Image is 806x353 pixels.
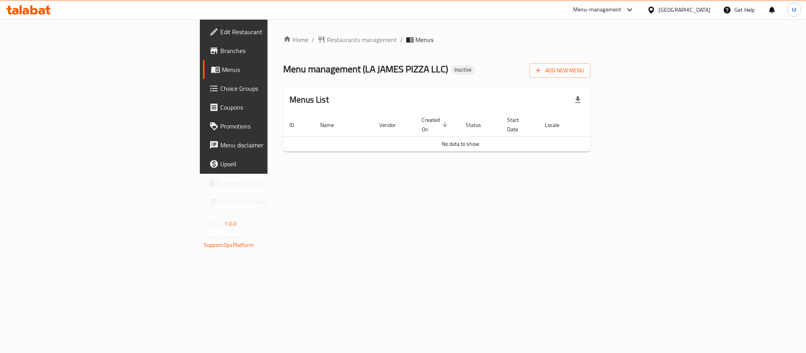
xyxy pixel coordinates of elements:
span: Menu management ( LA JAMES PIZZA LLC ) [283,60,448,78]
a: Coupons [203,98,334,117]
span: Coverage Report [220,178,328,188]
span: Menus [415,35,433,44]
span: Branches [220,46,328,55]
nav: breadcrumb [283,35,590,44]
a: Grocery Checklist [203,192,334,211]
a: Upsell [203,154,334,173]
a: Menus [203,60,334,79]
span: Coupons [220,103,328,112]
span: No data to show [442,139,480,149]
span: Start Date [507,115,529,134]
a: Restaurants management [317,35,397,44]
span: Status [466,120,491,130]
span: Version: [204,219,223,229]
span: Name [320,120,344,130]
li: / [400,35,403,44]
div: Export file [568,90,587,109]
button: Add New Menu [529,63,590,78]
a: Choice Groups [203,79,334,98]
a: Coverage Report [203,173,334,192]
span: Get support on: [204,232,240,242]
a: Support.OpsPlatform [204,240,254,250]
a: Edit Restaurant [203,22,334,41]
span: Inactive [451,66,475,73]
div: [GEOGRAPHIC_DATA] [658,6,710,14]
span: Locale [545,120,570,130]
span: Vendor [379,120,406,130]
span: Grocery Checklist [220,197,328,206]
span: Menu disclaimer [220,140,328,150]
span: Add New Menu [536,66,584,75]
span: Choice Groups [220,84,328,93]
span: Restaurants management [327,35,397,44]
span: ID [290,120,304,130]
span: 1.0.0 [224,219,236,229]
h2: Menus List [290,94,329,106]
div: Inactive [451,65,475,75]
span: Promotions [220,121,328,131]
th: Actions [579,113,638,137]
a: Branches [203,41,334,60]
span: M [792,6,797,14]
span: Created On [422,115,450,134]
div: Menu-management [573,5,622,15]
table: enhanced table [283,113,638,152]
a: Menu disclaimer [203,136,334,154]
span: Menus [222,65,328,74]
span: Edit Restaurant [220,27,328,37]
span: Upsell [220,159,328,169]
a: Promotions [203,117,334,136]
